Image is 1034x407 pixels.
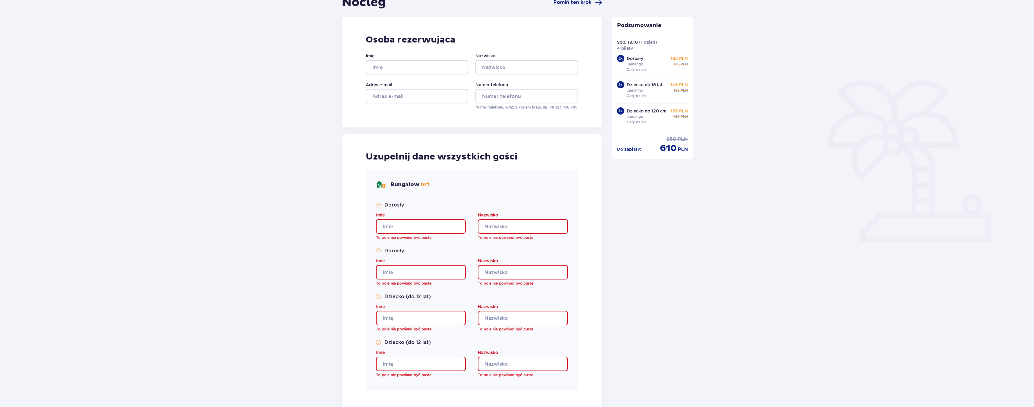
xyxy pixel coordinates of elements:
p: Dziecko (do 12 lat) [384,339,431,346]
label: Nazwisko [478,212,498,218]
p: ( 1 dzień ) [639,39,657,45]
span: 650 [666,136,676,143]
p: 135 PLN [671,108,688,114]
img: Smile Icon [376,248,381,253]
input: Numer telefonu [475,89,578,103]
span: 175 [674,62,679,67]
p: Numer telefonu, wraz z kodem kraju, np. 48 ​123 ​456 ​789 [475,105,578,110]
p: To pole nie powinno być puste [376,372,466,378]
input: Adres e-mail [366,89,468,103]
div: 2 x [617,55,624,62]
div: 1 x [617,107,624,115]
p: 4 bilety [617,45,633,51]
input: Imię [366,60,468,74]
input: Imię [376,265,466,279]
label: Nazwisko [475,53,496,59]
span: PLN [681,114,688,119]
p: Bungalow [390,181,430,188]
label: Imię [366,53,374,59]
input: Nazwisko [478,357,568,371]
input: Nazwisko [475,60,578,74]
input: Imię [376,311,466,325]
span: PLN [678,146,688,153]
p: To pole nie powinno być puste [478,281,568,286]
p: Do zapłaty : [617,146,641,152]
p: Dorosły [627,55,643,62]
label: Numer telefonu [475,82,508,88]
p: To pole nie powinno być puste [478,372,568,378]
img: Smile Icon [376,203,381,207]
input: Nazwisko [478,265,568,279]
p: 165 PLN [671,55,688,62]
img: Smile Icon [376,294,381,299]
p: To pole nie powinno być puste [376,235,466,240]
p: To pole nie powinno być puste [376,327,466,332]
input: Imię [376,357,466,371]
p: Dorosły [384,202,404,208]
label: Adres e-mail [366,82,392,88]
span: PLN [681,62,688,67]
p: 145 PLN [670,82,688,88]
p: To pole nie powinno być puste [376,281,466,286]
p: To pole nie powinno być puste [478,327,568,332]
p: Cały dzień [627,67,646,72]
span: nr 1 [421,181,430,188]
p: Jamango [627,62,643,67]
p: Podsumowanie [612,22,693,29]
label: Imię [376,304,385,310]
img: bungalows Icon [376,180,386,190]
label: Nazwisko [478,258,498,264]
label: Imię [376,258,385,264]
p: Uzupełnij dane wszystkich gości [366,151,517,162]
input: Imię [376,219,466,234]
p: Sob. 18.10 [617,39,638,45]
input: Nazwisko [478,219,568,234]
p: Jamango [627,114,643,119]
label: Nazwisko [478,304,498,310]
label: Imię [376,349,385,355]
div: 1 x [617,81,624,88]
p: Dziecko do 120 cm [627,108,666,114]
img: Smile Icon [376,340,381,345]
span: 610 [660,143,677,154]
p: Dziecko do 16 lat [627,82,663,88]
span: 145 [673,114,679,119]
p: Dorosły [384,248,404,254]
p: Cały dzień [627,93,646,99]
p: Osoba rezerwująca [366,34,578,46]
p: Jamango [627,88,643,93]
p: Dziecko (do 12 lat) [384,293,431,300]
input: Nazwisko [478,311,568,325]
label: Imię [376,212,385,218]
p: To pole nie powinno być puste [478,235,568,240]
span: PLN [681,88,688,93]
label: Nazwisko [478,349,498,355]
span: PLN [678,136,688,143]
span: 155 [674,88,679,93]
p: Cały dzień [627,119,646,125]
